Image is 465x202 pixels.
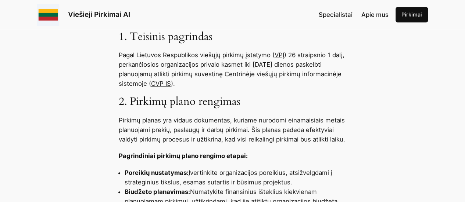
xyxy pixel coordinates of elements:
[151,80,171,87] a: CVP IS
[319,10,353,19] a: Specialistai
[119,30,347,43] h3: 1. Teisinis pagrindas
[275,51,284,59] a: VPĮ
[361,11,389,18] span: Apie mus
[319,10,389,19] nav: Navigation
[125,169,189,176] strong: Poreikių nustatymas:
[37,4,59,26] img: Viešieji pirkimai logo
[125,168,347,187] li: Įvertinkite organizacijos poreikius, atsižvelgdami į strateginius tikslus, esamas sutartis ir būs...
[119,50,347,88] p: Pagal Lietuvos Respublikos viešųjų pirkimų įstatymo ( ) 26 straipsnio 1 dalį, perkančiosios organ...
[361,10,389,19] a: Apie mus
[119,115,347,144] p: Pirkimų planas yra vidaus dokumentas, kuriame nurodomi einamaisiais metais planuojami prekių, pas...
[68,10,130,19] a: Viešieji Pirkimai AI
[396,7,428,22] a: Pirkimai
[119,95,347,108] h3: 2. Pirkimų plano rengimas
[119,152,248,159] strong: Pagrindiniai pirkimų plano rengimo etapai:
[319,11,353,18] span: Specialistai
[125,188,190,195] strong: Biudžeto planavimas:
